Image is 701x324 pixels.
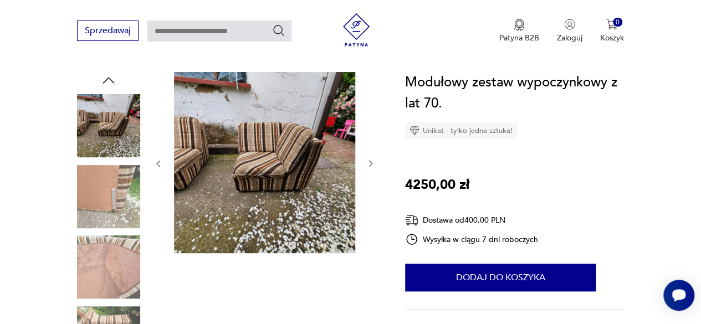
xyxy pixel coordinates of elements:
button: Zaloguj [557,19,582,43]
h1: Modułowy zestaw wypoczynkowy z lat 70. [405,72,624,114]
p: Patyna B2B [499,33,539,43]
img: Zdjęcie produktu Modułowy zestaw wypoczynkowy z lat 70. [77,235,140,299]
img: Ikona medalu [514,19,525,31]
p: 4250,00 zł [405,174,469,196]
button: Patyna B2B [499,19,539,43]
button: Szukaj [272,24,285,37]
p: Zaloguj [557,33,582,43]
div: Wysyłka w ciągu 7 dni roboczych [405,233,538,246]
img: Zdjęcie produktu Modułowy zestaw wypoczynkowy z lat 70. [77,165,140,228]
img: Ikona koszyka [606,19,617,30]
a: Ikona medaluPatyna B2B [499,19,539,43]
img: Ikona dostawy [405,213,418,227]
a: Sprzedawaj [77,28,139,35]
button: 0Koszyk [600,19,624,43]
iframe: Smartsupp widget button [663,280,694,311]
img: Zdjęcie produktu Modułowy zestaw wypoczynkowy z lat 70. [77,94,140,157]
button: Dodaj do koszyka [405,264,596,291]
img: Ikonka użytkownika [564,19,575,30]
div: Unikat - tylko jedna sztuka! [405,122,517,139]
div: 0 [613,18,622,27]
button: Sprzedawaj [77,20,139,41]
p: Koszyk [600,33,624,43]
div: Dostawa od 400,00 PLN [405,213,538,227]
img: Ikona diamentu [410,126,419,136]
img: Zdjęcie produktu Modułowy zestaw wypoczynkowy z lat 70. [174,72,355,253]
img: Patyna - sklep z meblami i dekoracjami vintage [340,13,373,47]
